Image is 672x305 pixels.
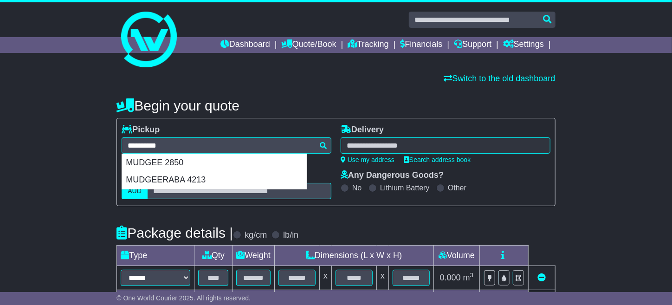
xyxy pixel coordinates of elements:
td: Dimensions (L x W x H) [275,246,434,266]
label: Pickup [122,125,160,135]
td: Type [117,246,194,266]
td: x [320,266,332,290]
a: Dashboard [220,37,270,53]
label: Any Dangerous Goods? [341,170,444,181]
a: Quote/Book [282,37,336,53]
td: Volume [434,246,480,266]
div: MUDGEE 2850 [122,154,307,172]
a: Remove this item [537,273,546,282]
label: Other [448,183,466,192]
label: kg/cm [245,230,267,240]
div: MUDGEERABA 4213 [122,171,307,189]
a: Use my address [341,156,394,163]
td: x [377,266,389,290]
label: lb/in [283,230,298,240]
span: m [463,273,474,282]
typeahead: Please provide city [122,137,331,154]
a: Search address book [404,156,471,163]
td: Qty [194,246,233,266]
td: Weight [233,246,275,266]
a: Financials [400,37,442,53]
h4: Begin your quote [116,98,555,113]
a: Tracking [348,37,388,53]
label: Delivery [341,125,384,135]
sup: 3 [470,272,474,279]
span: © One World Courier 2025. All rights reserved. [116,294,251,302]
a: Settings [503,37,544,53]
a: Switch to the old dashboard [444,74,556,83]
a: Support [454,37,491,53]
label: AUD [122,183,148,199]
label: Lithium Battery [380,183,430,192]
label: No [352,183,362,192]
h4: Package details | [116,225,233,240]
span: 0.000 [440,273,461,282]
